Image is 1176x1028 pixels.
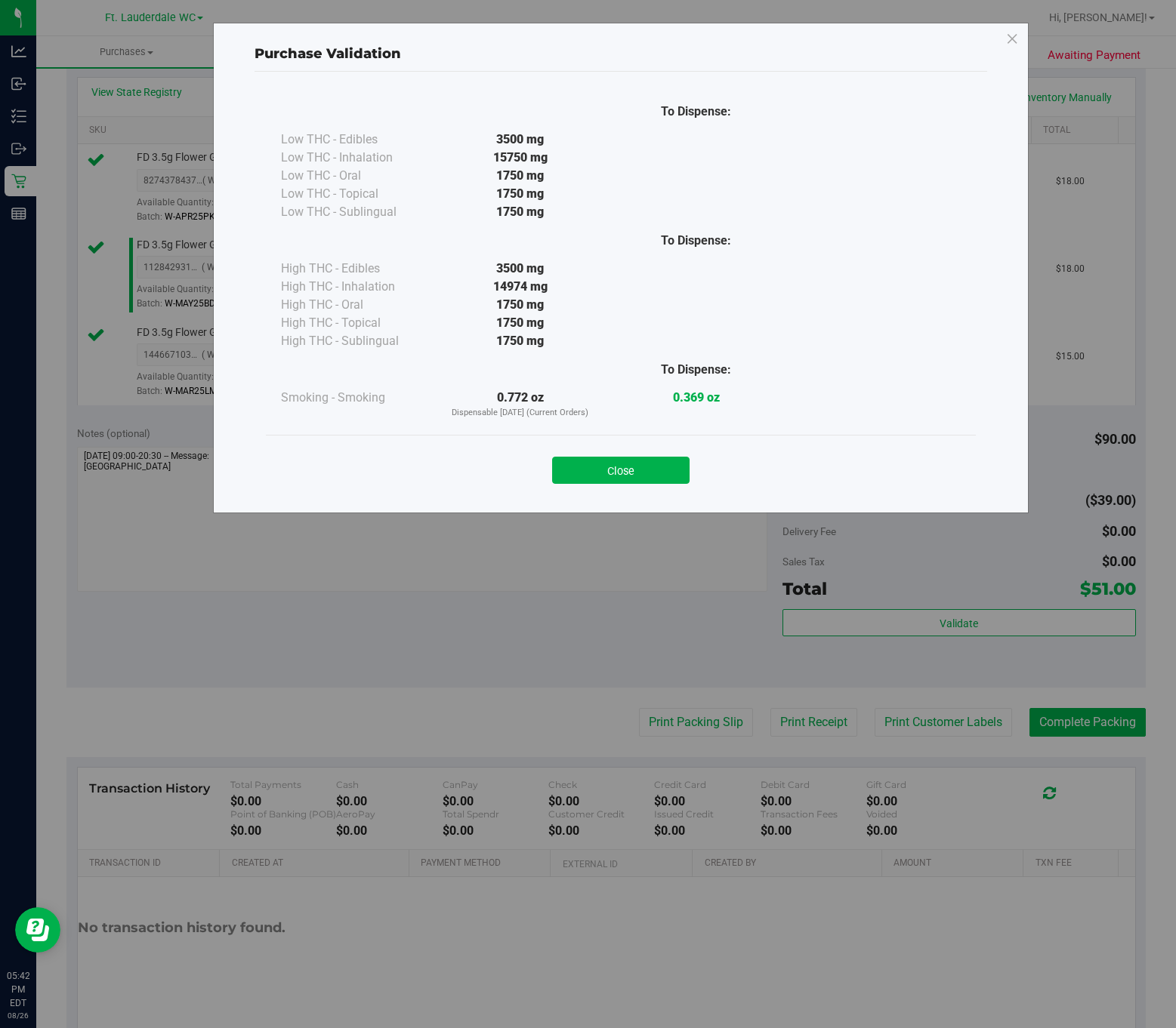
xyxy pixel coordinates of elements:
div: Low THC - Inhalation [281,149,432,167]
div: 3500 mg [432,131,608,149]
div: Low THC - Edibles [281,131,432,149]
div: 15750 mg [432,149,608,167]
div: To Dispense: [608,103,784,121]
div: Low THC - Topical [281,185,432,203]
div: High THC - Topical [281,314,432,332]
div: 1750 mg [432,185,608,203]
div: 1750 mg [432,314,608,332]
div: 1750 mg [432,203,608,221]
div: High THC - Inhalation [281,278,432,296]
div: To Dispense: [608,232,784,250]
iframe: Resource center [15,907,60,953]
div: 0.772 oz [432,389,608,420]
div: 1750 mg [432,296,608,314]
div: 3500 mg [432,260,608,278]
button: Close [552,457,690,484]
div: High THC - Oral [281,296,432,314]
div: 1750 mg [432,167,608,185]
div: Low THC - Oral [281,167,432,185]
div: Low THC - Sublingual [281,203,432,221]
strong: 0.369 oz [673,390,720,405]
div: To Dispense: [608,361,784,379]
p: Dispensable [DATE] (Current Orders) [432,407,608,420]
div: High THC - Sublingual [281,332,432,350]
div: Smoking - Smoking [281,389,432,407]
div: 14974 mg [432,278,608,296]
div: 1750 mg [432,332,608,350]
span: Purchase Validation [255,45,401,62]
div: High THC - Edibles [281,260,432,278]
